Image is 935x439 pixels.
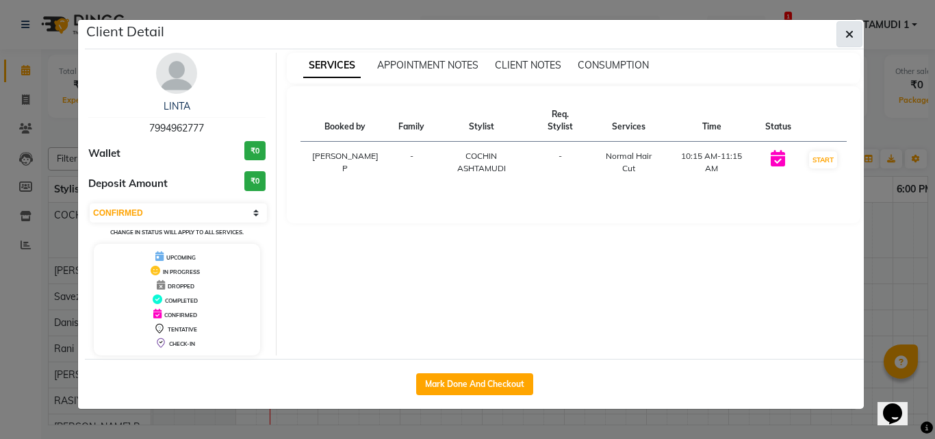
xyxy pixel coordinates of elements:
[300,100,391,142] th: Booked by
[168,326,197,333] span: TENTATIVE
[495,59,561,71] span: CLIENT NOTES
[667,142,757,184] td: 10:15 AM-11:15 AM
[166,254,196,261] span: UPCOMING
[86,21,164,42] h5: Client Detail
[757,100,799,142] th: Status
[530,100,590,142] th: Req. Stylist
[590,100,667,142] th: Services
[303,53,361,78] span: SERVICES
[165,297,198,304] span: COMPLETED
[169,340,195,347] span: CHECK-IN
[598,150,658,175] div: Normal Hair Cut
[244,171,266,191] h3: ₹0
[377,59,478,71] span: APPOINTMENT NOTES
[244,141,266,161] h3: ₹0
[809,151,837,168] button: START
[578,59,649,71] span: CONSUMPTION
[667,100,757,142] th: Time
[88,146,120,162] span: Wallet
[390,100,433,142] th: Family
[416,373,533,395] button: Mark Done And Checkout
[878,384,921,425] iframe: chat widget
[164,100,190,112] a: LINTA
[163,268,200,275] span: IN PROGRESS
[457,151,506,173] span: COCHIN ASHTAMUDI
[530,142,590,184] td: -
[164,312,197,318] span: CONFIRMED
[110,229,244,236] small: Change in status will apply to all services.
[156,53,197,94] img: avatar
[390,142,433,184] td: -
[149,122,204,134] span: 7994962777
[433,100,530,142] th: Stylist
[168,283,194,290] span: DROPPED
[300,142,391,184] td: [PERSON_NAME] P
[88,176,168,192] span: Deposit Amount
